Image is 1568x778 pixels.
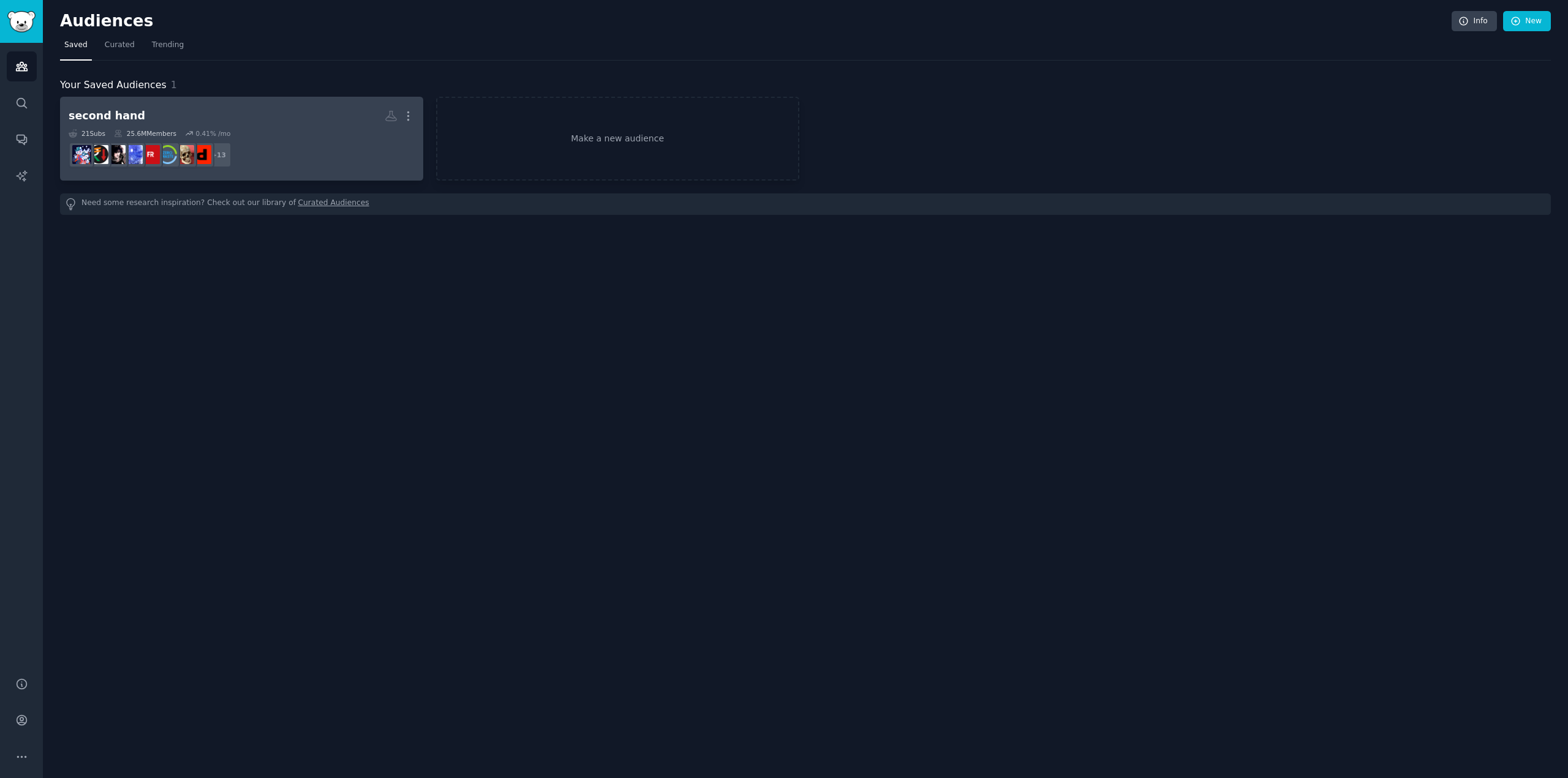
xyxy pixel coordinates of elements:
img: Depop [192,145,211,164]
a: Trending [148,36,188,61]
h2: Audiences [60,12,1452,31]
img: GothFashion [107,145,126,164]
img: Frugal_Ind [89,145,108,164]
img: Alt_Goth [175,145,194,164]
div: second hand [69,108,145,124]
img: GummySearch logo [7,11,36,32]
img: FashionReps [141,145,160,164]
img: teenagers [72,145,91,164]
a: Info [1452,11,1497,32]
span: 1 [171,79,177,91]
span: Curated [105,40,135,51]
a: second hand21Subs25.6MMembers0.41% /mo+13DepopAlt_GothZeroWasteFashionRepsy2kaestheticGothFashion... [60,97,423,181]
span: Your Saved Audiences [60,78,167,93]
a: Curated Audiences [298,198,369,211]
a: Make a new audience [436,97,799,181]
a: Saved [60,36,92,61]
div: 0.41 % /mo [195,129,230,138]
a: Curated [100,36,139,61]
a: New [1503,11,1551,32]
span: Saved [64,40,88,51]
div: + 13 [206,142,232,168]
img: ZeroWaste [158,145,177,164]
div: Need some research inspiration? Check out our library of [60,193,1551,215]
span: Trending [152,40,184,51]
div: 25.6M Members [114,129,176,138]
img: y2kaesthetic [124,145,143,164]
div: 21 Sub s [69,129,105,138]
